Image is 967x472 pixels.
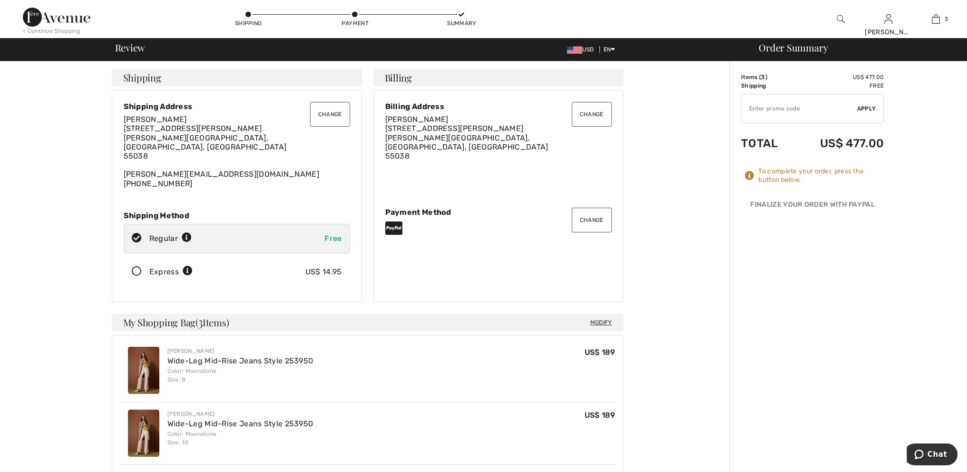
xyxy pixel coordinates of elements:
span: Free [324,234,342,243]
div: Shipping Method [124,211,350,220]
img: My Bag [932,13,940,25]
img: Wide-Leg Mid-Rise Jeans Style 253950 [128,410,159,457]
div: Regular [149,233,192,244]
span: [PERSON_NAME] [124,115,187,124]
div: Order Summary [747,43,961,52]
div: Payment [341,19,369,28]
div: [PERSON_NAME][EMAIL_ADDRESS][DOMAIN_NAME] [PHONE_NUMBER] [124,115,350,188]
a: Wide-Leg Mid-Rise Jeans Style 253950 [167,419,313,428]
td: Total [741,127,793,160]
button: Change [572,102,612,127]
img: US Dollar [567,46,582,54]
a: Sign In [884,14,892,23]
span: Shipping [123,73,161,82]
span: ( Items) [195,316,229,329]
img: search the website [837,13,845,25]
div: [PERSON_NAME] [167,410,313,418]
td: US$ 477.00 [793,127,884,160]
h4: My Shopping Bag [112,314,624,331]
div: Color: Moonstone Size: 8 [167,367,313,384]
span: [STREET_ADDRESS][PERSON_NAME] [PERSON_NAME][GEOGRAPHIC_DATA], [GEOGRAPHIC_DATA], [GEOGRAPHIC_DATA... [385,124,548,161]
span: Billing [385,73,412,82]
span: [STREET_ADDRESS][PERSON_NAME] [PERSON_NAME][GEOGRAPHIC_DATA], [GEOGRAPHIC_DATA], [GEOGRAPHIC_DATA... [124,124,287,161]
td: Shipping [741,81,793,90]
div: Shipping [234,19,263,28]
div: US$ 14.95 [305,266,342,278]
a: 3 [912,13,959,25]
span: 3 [945,15,948,23]
div: < Continue Shopping [23,27,80,35]
td: Items ( ) [741,73,793,81]
div: Billing Address [385,102,612,111]
span: US$ 189 [584,348,615,357]
span: US$ 189 [584,411,615,420]
td: US$ 477.00 [793,73,884,81]
span: 3 [761,74,765,80]
td: Free [793,81,884,90]
div: Color: Moonstone Size: 10 [167,430,313,447]
button: Change [572,208,612,232]
span: USD [567,46,597,53]
div: Finalize Your Order with PayPal [741,200,884,214]
div: [PERSON_NAME] [865,27,911,37]
span: Apply [857,104,876,113]
div: Shipping Address [124,102,350,111]
input: Promo code [742,94,857,123]
span: EN [604,46,615,53]
span: 3 [198,315,203,328]
span: [PERSON_NAME] [385,115,449,124]
img: My Info [884,13,892,25]
a: Wide-Leg Mid-Rise Jeans Style 253950 [167,356,313,365]
span: Modify [590,318,612,327]
iframe: PayPal-paypal [741,214,884,235]
div: Payment Method [385,208,612,217]
div: [PERSON_NAME] [167,347,313,355]
iframe: Opens a widget where you can chat to one of our agents [907,443,957,467]
img: Wide-Leg Mid-Rise Jeans Style 253950 [128,347,159,394]
div: To complete your order, press the button below. [758,167,884,184]
img: 1ère Avenue [23,8,90,27]
div: Summary [447,19,476,28]
span: Review [115,43,145,52]
div: Express [149,266,193,278]
button: Change [310,102,350,127]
